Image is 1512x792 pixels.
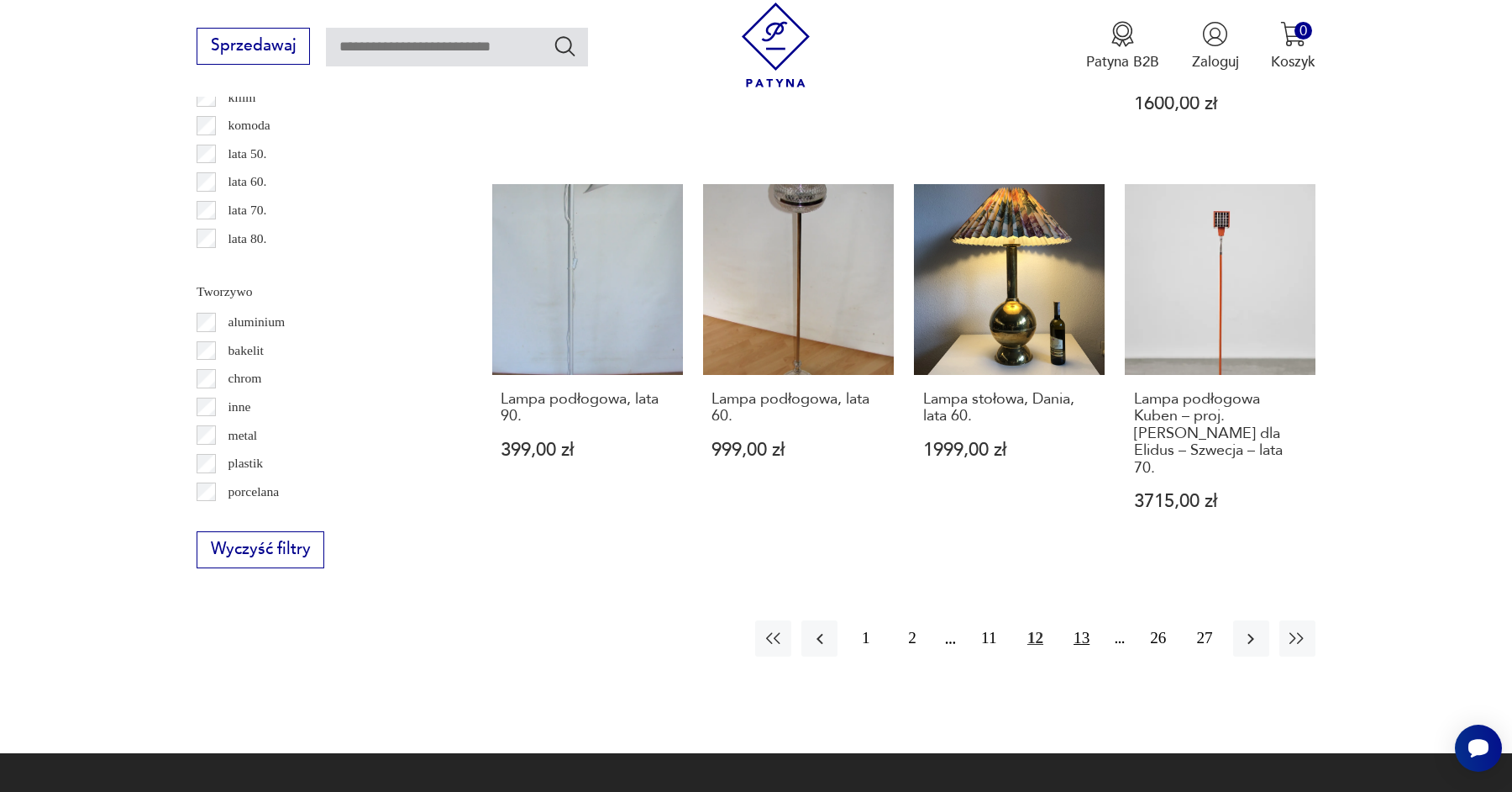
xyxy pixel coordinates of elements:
[228,143,267,165] p: lata 50.
[492,184,683,550] a: Lampa podłogowa, lata 90.Lampa podłogowa, lata 90.399,00 zł
[848,620,884,657] button: 1
[703,184,894,550] a: Lampa podłogowa, lata 60.Lampa podłogowa, lata 60.999,00 zł
[733,3,818,87] img: Patyna - sklep z meblami i dekoracjami vintage
[228,114,270,136] p: komoda
[1134,493,1307,510] p: 3715,00 zł
[197,40,310,54] a: Sprzedawaj
[228,228,267,250] p: lata 80.
[228,340,264,362] p: bakelit
[1063,620,1100,657] button: 13
[1086,21,1159,71] button: Patyna B2B
[1202,21,1228,47] img: Ikonka użytkownika
[228,199,267,221] p: lata 70.
[228,509,269,531] p: porcelit
[914,184,1105,550] a: Lampa stołowa, Dania, lata 60.Lampa stołowa, Dania, lata 60.1999,00 zł
[1294,22,1312,40] div: 0
[228,171,267,193] p: lata 60.
[923,391,1096,425] h3: Lampa stołowa, Dania, lata 60.
[228,367,262,389] p: chrom
[1110,21,1136,47] img: Ikona medalu
[553,34,577,58] button: Szukaj
[1192,52,1239,71] p: Zaloguj
[1186,620,1222,657] button: 27
[228,425,258,446] p: metal
[228,311,286,333] p: aluminium
[1017,620,1053,657] button: 12
[197,281,444,303] p: Tworzywo
[1192,21,1239,71] button: Zaloguj
[197,28,310,65] button: Sprzedawaj
[501,391,674,425] h3: Lampa podłogowa, lata 90.
[1140,620,1176,657] button: 26
[895,620,931,657] button: 2
[228,396,251,418] p: inne
[1455,725,1502,772] iframe: Smartsupp widget button
[1271,52,1315,71] p: Koszyk
[228,256,285,277] p: luksusowo
[228,87,256,108] p: kilim
[1134,391,1307,477] h3: Lampa podłogowa Kuben – proj. [PERSON_NAME] dla Elidus – Szwecja – lata 70.
[1280,21,1306,47] img: Ikona koszyka
[711,441,885,459] p: 999,00 zł
[228,452,264,474] p: plastik
[228,481,280,503] p: porcelana
[1125,184,1315,550] a: Lampa podłogowa Kuben – proj. Björn Svensson dla Elidus – Szwecja – lata 70.Lampa podłogowa Kuben...
[1086,52,1159,71] p: Patyna B2B
[501,441,674,459] p: 399,00 zł
[711,391,885,425] h3: Lampa podłogowa, lata 60.
[1086,21,1159,71] a: Ikona medaluPatyna B2B
[197,531,324,568] button: Wyczyść filtry
[923,441,1096,459] p: 1999,00 zł
[1134,95,1307,113] p: 1600,00 zł
[1271,21,1315,71] button: 0Koszyk
[971,620,1007,657] button: 11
